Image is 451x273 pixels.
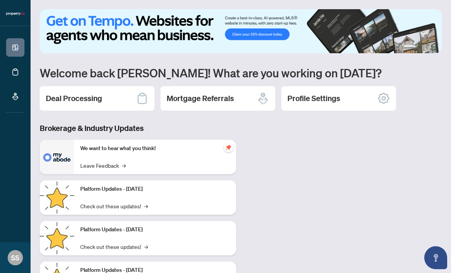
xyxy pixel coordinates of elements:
[80,202,148,210] a: Check out these updates!→
[46,93,102,104] h2: Deal Processing
[40,123,236,134] h3: Brokerage & Industry Updates
[419,46,422,49] button: 2
[404,46,416,49] button: 1
[6,11,24,16] img: logo
[424,246,447,269] button: Open asap
[122,161,126,170] span: →
[40,140,74,174] img: We want to hear what you think!
[80,144,230,153] p: We want to hear what you think!
[40,9,442,53] img: Slide 0
[40,221,74,255] img: Platform Updates - July 8, 2025
[80,242,148,251] a: Check out these updates!→
[144,202,148,210] span: →
[144,242,148,251] span: →
[224,143,233,152] span: pushpin
[287,93,340,104] h2: Profile Settings
[425,46,428,49] button: 3
[431,46,434,49] button: 4
[40,180,74,215] img: Platform Updates - July 21, 2025
[80,185,230,193] p: Platform Updates - [DATE]
[11,252,19,263] span: SS
[40,65,442,80] h1: Welcome back [PERSON_NAME]! What are you working on [DATE]?
[80,161,126,170] a: Leave Feedback→
[167,93,234,104] h2: Mortgage Referrals
[80,226,230,234] p: Platform Updates - [DATE]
